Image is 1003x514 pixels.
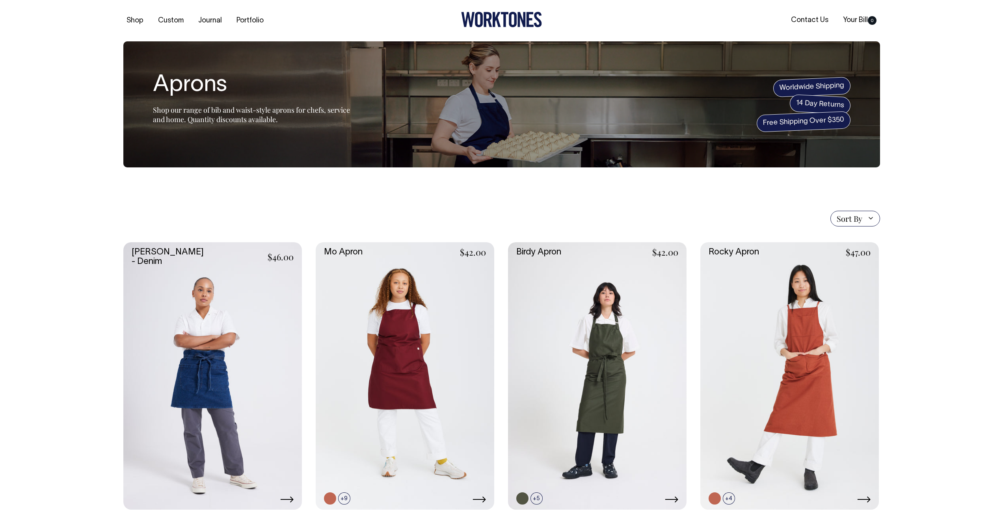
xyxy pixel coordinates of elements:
span: +5 [530,492,543,505]
h1: Aprons [153,73,350,98]
span: +9 [338,492,350,505]
span: Free Shipping Over $350 [756,111,851,132]
span: Shop our range of bib and waist-style aprons for chefs, service and home. Quantity discounts avai... [153,105,350,124]
a: Portfolio [233,14,267,27]
span: Worldwide Shipping [773,77,851,97]
span: +4 [723,492,735,505]
a: Shop [123,14,147,27]
a: Journal [195,14,225,27]
span: 14 Day Returns [789,94,850,115]
a: Contact Us [788,14,832,27]
a: Your Bill0 [840,14,880,27]
a: Custom [155,14,187,27]
span: 0 [868,16,876,25]
span: Sort By [837,214,862,223]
